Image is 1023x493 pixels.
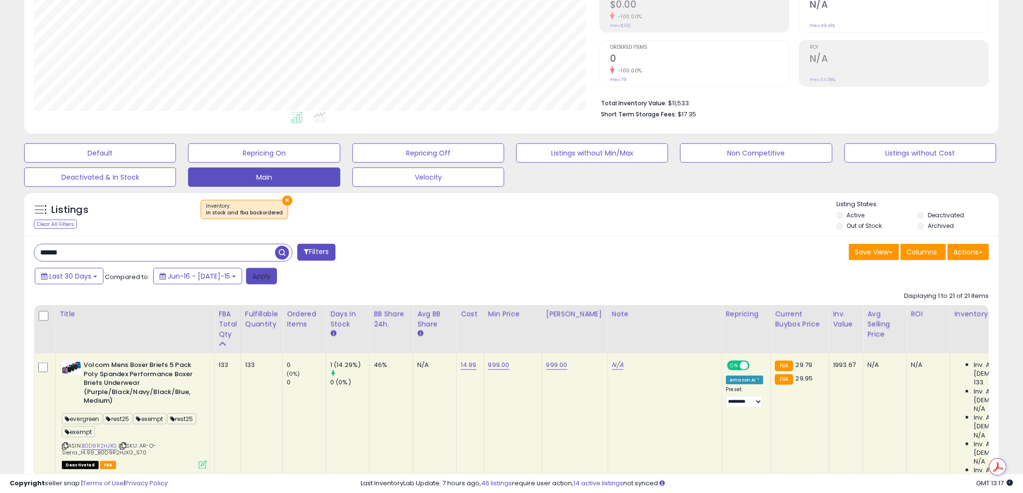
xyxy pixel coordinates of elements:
[282,196,292,206] button: ×
[907,247,937,257] span: Columns
[83,479,124,488] a: Terms of Use
[775,309,825,329] div: Current Buybox Price
[62,413,102,424] span: evergreen
[330,361,369,369] div: 1 (14.29%)
[297,244,335,261] button: Filters
[928,211,964,219] label: Deactivated
[601,99,667,107] b: Total Inventory Value:
[62,442,156,456] span: | SKU: AR-O-Sierra_14.99_B0D9R2HJXG_570
[601,97,982,108] li: $11,533
[728,362,740,370] span: ON
[546,309,604,319] div: [PERSON_NAME]
[103,413,132,424] span: rest25
[417,361,449,369] div: N/A
[10,479,45,488] strong: Copyright
[133,413,166,424] span: exempt
[726,386,764,408] div: Preset:
[610,53,789,66] h2: 0
[974,431,985,440] span: N/A
[680,143,832,163] button: Non Competitive
[246,268,277,284] button: Apply
[833,309,859,329] div: Inv. value
[775,374,793,385] small: FBA
[610,23,631,28] small: Prev: $382
[168,271,230,281] span: Jun-16 - [DATE]-15
[82,442,117,450] a: B0D9R2HJXG
[62,361,81,375] img: 41cC7he91KL._SL40_.jpg
[167,413,196,424] span: rest25
[810,45,989,50] span: ROI
[837,200,999,209] p: Listing States:
[219,361,234,369] div: 133
[105,272,149,282] span: Compared to:
[417,329,423,338] small: Avg BB Share.
[977,479,1013,488] span: 2025-08-15 13:17 GMT
[601,110,676,118] b: Short Term Storage Fees:
[374,309,409,329] div: BB Share 24h.
[610,45,789,50] span: Ordered Items
[845,143,996,163] button: Listings without Cost
[188,143,340,163] button: Repricing On
[614,67,642,74] small: -100.00%
[726,376,764,384] div: Amazon AI *
[461,360,477,370] a: 14.99
[287,370,300,378] small: (0%)
[810,77,835,83] small: Prev: 34.58%
[206,210,283,216] div: in stock and fba backordered
[612,309,718,319] div: Note
[482,479,512,488] a: 46 listings
[287,309,322,329] div: Ordered Items
[100,461,117,469] span: FBA
[678,110,696,119] span: $17.35
[287,361,326,369] div: 0
[614,13,642,20] small: -100.00%
[374,361,406,369] div: 46%
[748,362,763,370] span: OFF
[461,309,480,319] div: Cost
[610,77,627,83] small: Prev: 79
[417,309,453,329] div: Avg BB Share
[361,479,1013,488] div: Last InventoryLab Update: 7 hours ago, require user action, not synced.
[488,360,510,370] a: 999.00
[948,244,989,260] button: Actions
[330,378,369,387] div: 0 (0%)
[35,268,103,284] button: Last 30 Days
[974,457,985,466] span: N/A
[546,360,568,370] a: 999.00
[911,309,946,319] div: ROI
[974,378,983,387] span: 133
[574,479,624,488] a: 14 active listings
[810,23,835,28] small: Prev: 49.41%
[245,309,278,329] div: Fulfillable Quantity
[516,143,668,163] button: Listings without Min/Max
[287,378,326,387] div: 0
[330,329,336,338] small: Days In Stock.
[796,360,813,369] span: 29.79
[612,360,624,370] a: N/A
[245,361,275,369] div: 133
[125,479,168,488] a: Privacy Policy
[847,222,882,230] label: Out of Stock
[352,143,504,163] button: Repricing Off
[24,143,176,163] button: Default
[51,203,88,217] h5: Listings
[867,361,899,369] div: N/A
[849,244,899,260] button: Save View
[352,168,504,187] button: Velocity
[153,268,242,284] button: Jun-16 - [DATE]-15
[84,361,201,408] b: Volcom Mens Boxer Briefs 5 Pack Poly Spandex Performance Boxer Briefs Underwear (Purple/Black/Nav...
[928,222,954,230] label: Archived
[796,374,813,383] span: 29.95
[62,426,95,437] span: exempt
[49,271,91,281] span: Last 30 Days
[911,361,943,369] div: N/A
[206,202,283,217] span: Inventory :
[726,309,767,319] div: Repricing
[59,309,210,319] div: Title
[488,309,538,319] div: Min Price
[905,292,989,301] div: Displaying 1 to 21 of 21 items
[62,461,99,469] span: All listings that are unavailable for purchase on Amazon for any reason other than out-of-stock
[867,309,903,339] div: Avg Selling Price
[24,168,176,187] button: Deactivated & In Stock
[219,309,237,339] div: FBA Total Qty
